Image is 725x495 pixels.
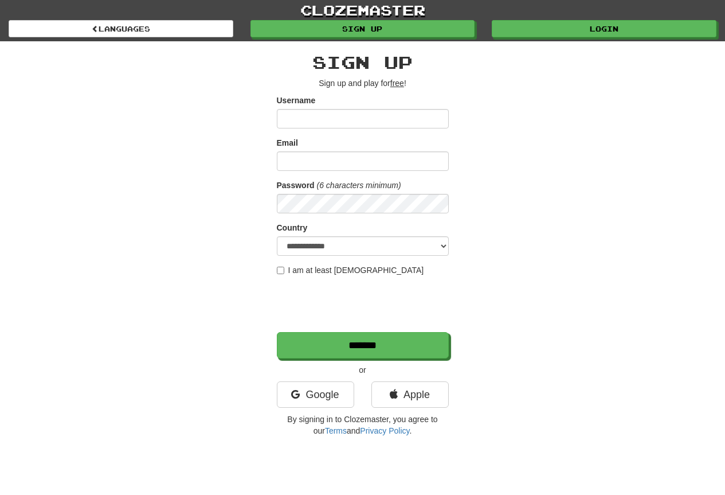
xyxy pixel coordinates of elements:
h2: Sign up [277,53,449,72]
a: Languages [9,20,233,37]
p: or [277,364,449,376]
p: By signing in to Clozemaster, you agree to our and . [277,414,449,436]
label: Country [277,222,308,233]
em: (6 characters minimum) [317,181,401,190]
a: Apple [371,381,449,408]
input: I am at least [DEMOGRAPHIC_DATA] [277,267,284,274]
iframe: reCAPTCHA [277,282,451,326]
a: Terms [325,426,347,435]
label: Password [277,180,315,191]
label: Email [277,137,298,149]
a: Privacy Policy [360,426,409,435]
p: Sign up and play for ! [277,77,449,89]
label: I am at least [DEMOGRAPHIC_DATA] [277,264,424,276]
u: free [390,79,404,88]
a: Sign up [250,20,475,37]
a: Google [277,381,354,408]
label: Username [277,95,316,106]
a: Login [492,20,716,37]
